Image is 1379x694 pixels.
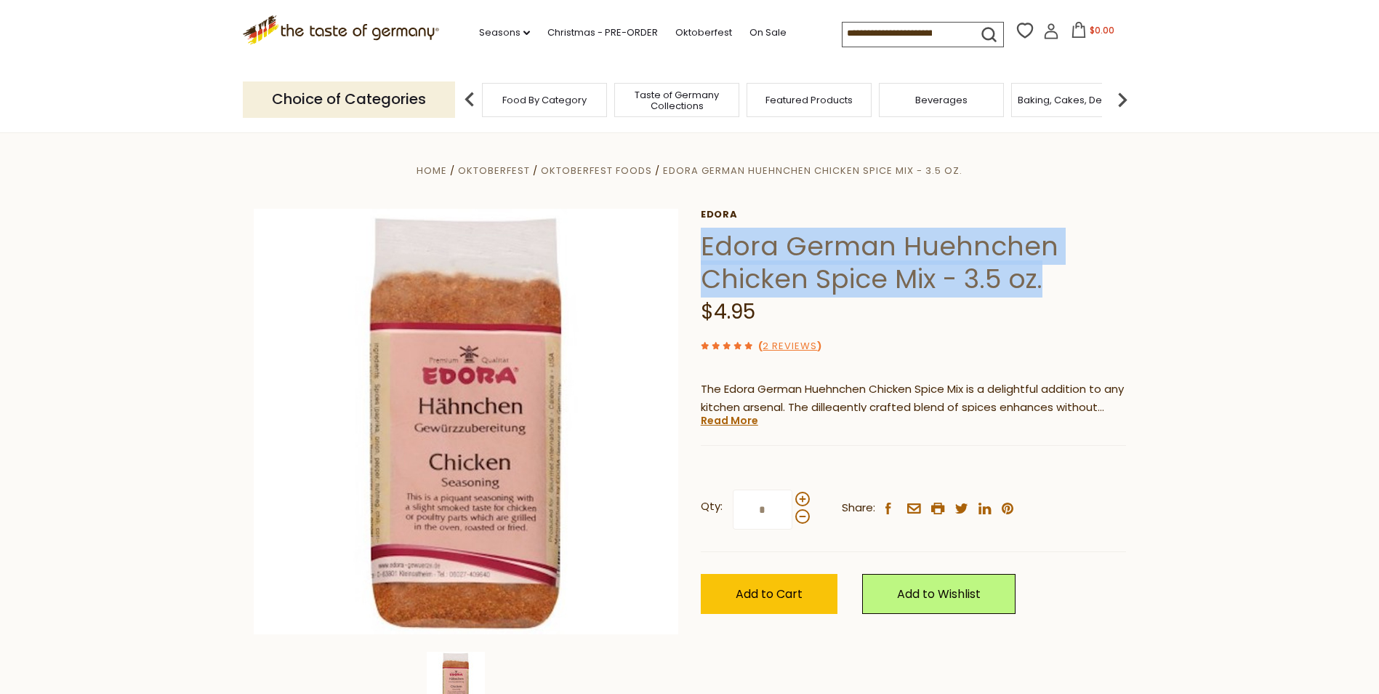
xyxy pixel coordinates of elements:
a: 2 Reviews [763,339,817,354]
span: Add to Cart [736,586,803,602]
a: Edora [701,209,1126,220]
img: next arrow [1108,85,1137,114]
a: Edora German Huehnchen Chicken Spice Mix - 3.5 oz. [663,164,962,178]
span: $0.00 [1090,24,1114,36]
img: Edora German Huehnchen Chicken Spice Mix [254,209,679,634]
button: $0.00 [1062,22,1124,44]
a: Oktoberfest [458,164,530,178]
a: Beverages [915,95,968,105]
a: Baking, Cakes, Desserts [1018,95,1130,105]
a: Oktoberfest [675,25,732,41]
a: On Sale [749,25,787,41]
a: Featured Products [765,95,853,105]
a: Christmas - PRE-ORDER [547,25,658,41]
input: Qty: [733,490,792,530]
a: Read More [701,413,758,428]
a: Add to Wishlist [862,574,1016,614]
p: The Edora German Huehnchen Chicken Spice Mix is a delightful addition to any kitchen arsenal. The... [701,380,1126,417]
a: Home [417,164,447,178]
strong: Qty: [701,498,723,516]
button: Add to Cart [701,574,837,614]
a: Taste of Germany Collections [619,89,735,111]
h1: Edora German Huehnchen Chicken Spice Mix - 3.5 oz. [701,230,1126,295]
a: Food By Category [502,95,587,105]
img: previous arrow [455,85,484,114]
span: $4.95 [701,298,755,326]
a: Oktoberfest Foods [541,164,652,178]
a: Seasons [479,25,530,41]
span: ( ) [758,339,821,353]
p: Choice of Categories [243,81,455,117]
span: Share: [842,499,875,517]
